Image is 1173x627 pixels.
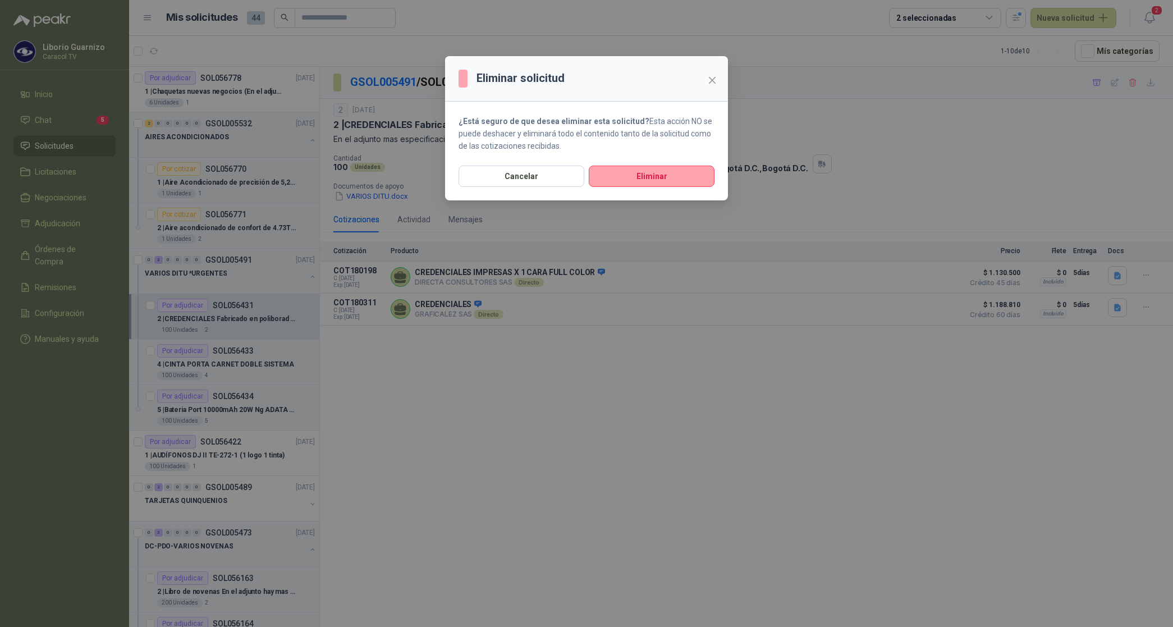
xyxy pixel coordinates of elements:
[476,70,565,87] h3: Eliminar solicitud
[459,115,714,152] p: Esta acción NO se puede deshacer y eliminará todo el contenido tanto de la solicitud como de las ...
[459,166,584,187] button: Cancelar
[589,166,714,187] button: Eliminar
[459,117,649,126] strong: ¿Está seguro de que desea eliminar esta solicitud?
[703,71,721,89] button: Close
[708,76,717,85] span: close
